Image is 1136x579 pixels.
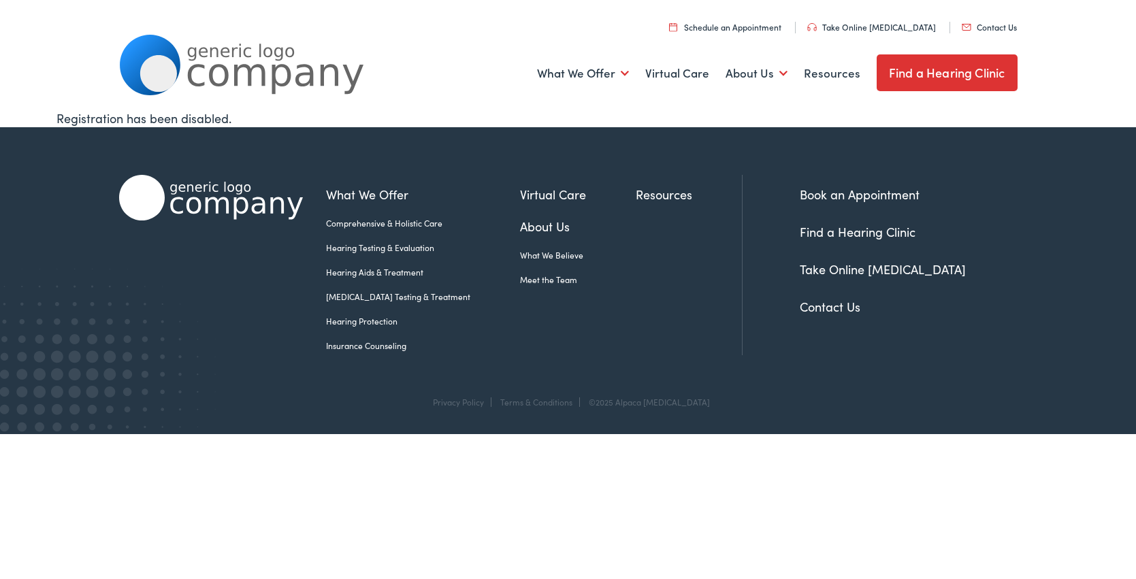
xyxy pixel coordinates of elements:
a: Insurance Counseling [326,340,520,352]
a: Meet the Team [520,274,636,286]
a: Resources [804,48,860,99]
a: Virtual Care [645,48,709,99]
div: Registration has been disabled. [56,109,1079,127]
a: Take Online [MEDICAL_DATA] [807,21,936,33]
a: About Us [520,217,636,235]
a: What We Offer [326,185,520,203]
a: Comprehensive & Holistic Care [326,217,520,229]
a: Hearing Testing & Evaluation [326,242,520,254]
a: Take Online [MEDICAL_DATA] [800,261,966,278]
a: Privacy Policy [433,396,484,408]
img: Alpaca Audiology [119,175,303,220]
a: What We Offer [537,48,629,99]
a: Hearing Protection [326,315,520,327]
a: Virtual Care [520,185,636,203]
a: Find a Hearing Clinic [800,223,915,240]
a: Book an Appointment [800,186,920,203]
div: ©2025 Alpaca [MEDICAL_DATA] [582,397,710,407]
a: What We Believe [520,249,636,261]
a: Contact Us [962,21,1017,33]
a: About Us [726,48,788,99]
img: utility icon [669,22,677,31]
a: Find a Hearing Clinic [877,54,1018,91]
img: utility icon [962,24,971,31]
a: Schedule an Appointment [669,21,781,33]
a: Resources [636,185,742,203]
img: utility icon [807,23,817,31]
a: Contact Us [800,298,860,315]
a: Terms & Conditions [500,396,572,408]
a: Hearing Aids & Treatment [326,266,520,278]
a: [MEDICAL_DATA] Testing & Treatment [326,291,520,303]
